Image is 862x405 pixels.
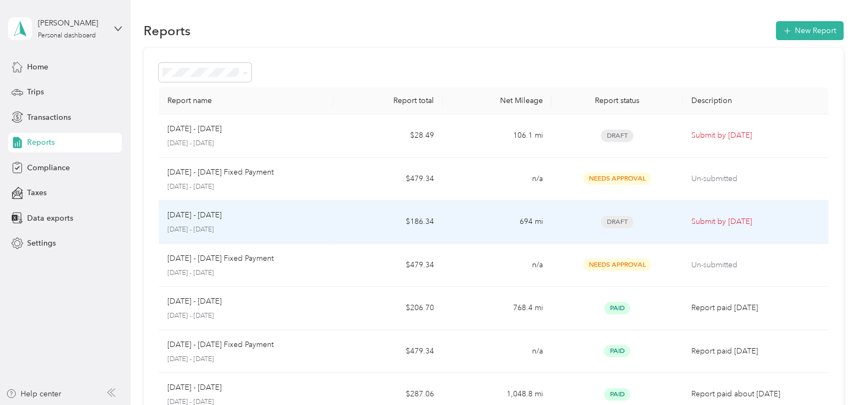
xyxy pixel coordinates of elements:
span: Trips [27,86,44,98]
td: $479.34 [333,330,442,374]
p: [DATE] - [DATE] [167,139,325,149]
span: Paid [604,345,630,357]
p: [DATE] - [DATE] [167,225,325,235]
td: n/a [443,158,552,201]
p: Submit by [DATE] [691,130,820,142]
th: Description [683,87,828,114]
span: Data exports [27,213,73,224]
p: [DATE] - [DATE] [167,355,325,364]
td: $479.34 [333,158,442,201]
span: Paid [604,388,630,401]
div: [PERSON_NAME] [38,17,106,29]
span: Settings [27,237,56,249]
p: [DATE] - [DATE] [167,295,222,307]
td: $28.49 [333,114,442,158]
p: Submit by [DATE] [691,216,820,228]
p: [DATE] - [DATE] Fixed Payment [167,339,274,351]
div: Personal dashboard [38,33,96,39]
td: 106.1 mi [443,114,552,158]
p: Report paid [DATE] [691,302,820,314]
td: n/a [443,244,552,287]
td: 768.4 mi [443,287,552,330]
th: Net Mileage [443,87,552,114]
p: [DATE] - [DATE] [167,123,222,135]
iframe: Everlance-gr Chat Button Frame [801,344,862,405]
td: n/a [443,330,552,374]
td: $206.70 [333,287,442,330]
div: Report status [560,96,674,105]
p: [DATE] - [DATE] Fixed Payment [167,166,274,178]
p: [DATE] - [DATE] [167,268,325,278]
th: Report name [159,87,333,114]
span: Paid [604,302,630,314]
th: Report total [333,87,442,114]
span: Compliance [27,162,70,173]
p: [DATE] - [DATE] Fixed Payment [167,253,274,265]
span: Draft [601,216,633,228]
td: $479.34 [333,244,442,287]
h1: Reports [144,25,191,36]
span: Needs Approval [583,259,651,271]
span: Needs Approval [583,172,651,185]
p: Un-submitted [691,259,820,271]
span: Home [27,61,48,73]
button: New Report [776,21,844,40]
span: Taxes [27,187,47,198]
p: Report paid about [DATE] [691,388,820,400]
button: Help center [6,388,61,400]
span: Draft [601,130,633,142]
span: Reports [27,137,55,148]
p: [DATE] - [DATE] [167,311,325,321]
td: $186.34 [333,201,442,244]
p: Report paid [DATE] [691,345,820,357]
p: Un-submitted [691,173,820,185]
td: 694 mi [443,201,552,244]
p: [DATE] - [DATE] [167,182,325,192]
p: [DATE] - [DATE] [167,382,222,394]
span: Transactions [27,112,71,123]
p: [DATE] - [DATE] [167,209,222,221]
